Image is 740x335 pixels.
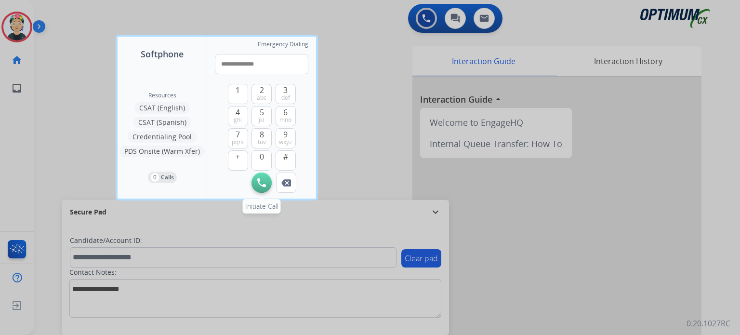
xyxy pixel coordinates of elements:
button: 0 [251,150,272,171]
button: 4ghi [228,106,248,126]
span: def [281,94,290,102]
span: 9 [283,129,288,140]
img: call-button [257,178,266,187]
button: # [276,150,296,171]
span: abc [257,94,266,102]
button: 6mno [276,106,296,126]
span: wxyz [279,138,292,146]
span: Softphone [141,47,184,61]
span: ghi [234,116,242,124]
button: 0Calls [148,172,177,183]
span: 7 [236,129,240,140]
p: 0 [151,173,159,182]
button: CSAT (Spanish) [133,117,191,128]
span: 8 [260,129,264,140]
span: Initiate Call [245,201,278,211]
span: 1 [236,84,240,96]
button: 7pqrs [228,128,248,148]
button: Credentialing Pool [128,131,197,143]
img: call-button [281,179,291,187]
button: + [228,150,248,171]
span: pqrs [232,138,244,146]
button: 8tuv [251,128,272,148]
span: Resources [148,92,176,99]
button: 3def [276,84,296,104]
span: 6 [283,107,288,118]
button: 2abc [251,84,272,104]
span: 3 [283,84,288,96]
span: 4 [236,107,240,118]
button: 1 [228,84,248,104]
span: 0 [260,151,264,162]
span: jkl [259,116,264,124]
span: 2 [260,84,264,96]
span: Emergency Dialing [258,40,308,48]
span: mno [279,116,291,124]
button: CSAT (English) [134,102,190,114]
button: 9wxyz [276,128,296,148]
p: 0.20.1027RC [687,318,730,329]
span: 5 [260,107,264,118]
span: + [236,151,240,162]
p: Calls [161,173,174,182]
button: PDS Onsite (Warm Xfer) [119,146,205,157]
button: 5jkl [251,106,272,126]
button: Initiate Call [251,173,272,193]
span: # [283,151,288,162]
span: tuv [258,138,266,146]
